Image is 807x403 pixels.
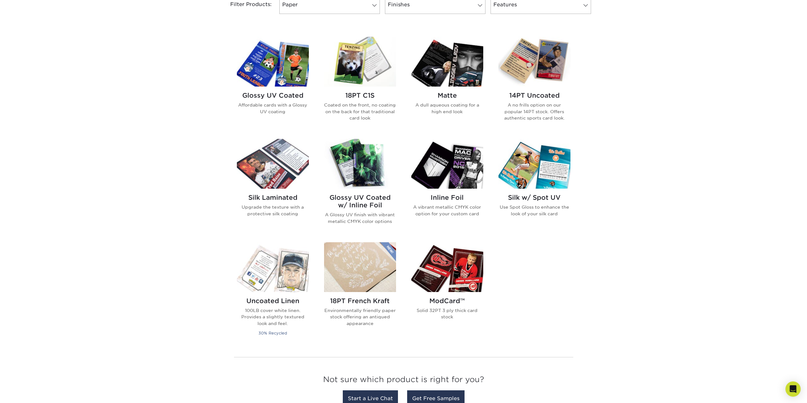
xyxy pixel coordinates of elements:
h2: 14PT Uncoated [498,92,570,99]
p: A no frills option on our popular 14PT stock. Offers authentic sports card look. [498,102,570,121]
a: Uncoated Linen Trading Cards Uncoated Linen 100LB cover white linen. Provides a slightly textured... [237,242,309,344]
p: Solid 32PT 3 ply thick card stock [411,307,483,320]
a: 18PT French Kraft Trading Cards 18PT French Kraft Environmentally friendly paper stock offering a... [324,242,396,344]
p: A vibrant metallic CMYK color option for your custom card [411,204,483,217]
p: A Glossy UV finish with vibrant metallic CMYK color options [324,211,396,224]
img: Matte Trading Cards [411,37,483,87]
h2: Glossy UV Coated w/ Inline Foil [324,194,396,209]
img: Glossy UV Coated Trading Cards [237,37,309,87]
a: Silk Laminated Trading Cards Silk Laminated Upgrade the texture with a protective silk coating [237,139,309,235]
p: Environmentally friendly paper stock offering an antiqued appearance [324,307,396,327]
p: Coated on the front, no coating on the back for that traditional card look [324,102,396,121]
h2: Silk w/ Spot UV [498,194,570,201]
a: 14PT Uncoated Trading Cards 14PT Uncoated A no frills option on our popular 14PT stock. Offers au... [498,37,570,131]
p: Upgrade the texture with a protective silk coating [237,204,309,217]
a: 18PT C1S Trading Cards 18PT C1S Coated on the front, no coating on the back for that traditional ... [324,37,396,131]
img: 18PT C1S Trading Cards [324,37,396,87]
small: 30% Recycled [258,331,287,335]
iframe: Google Customer Reviews [2,384,54,401]
h2: Inline Foil [411,194,483,201]
img: Silk Laminated Trading Cards [237,139,309,189]
p: Affordable cards with a Glossy UV coating [237,102,309,115]
img: 14PT Uncoated Trading Cards [498,37,570,87]
h2: 18PT C1S [324,92,396,99]
img: Glossy UV Coated w/ Inline Foil Trading Cards [324,139,396,189]
p: 100LB cover white linen. Provides a slightly textured look and feel. [237,307,309,327]
img: Uncoated Linen Trading Cards [237,242,309,292]
img: Inline Foil Trading Cards [411,139,483,189]
img: Silk w/ Spot UV Trading Cards [498,139,570,189]
img: ModCard™ Trading Cards [411,242,483,292]
h2: Matte [411,92,483,99]
img: 18PT French Kraft Trading Cards [324,242,396,292]
a: Silk w/ Spot UV Trading Cards Silk w/ Spot UV Use Spot Gloss to enhance the look of your silk card [498,139,570,235]
p: Use Spot Gloss to enhance the look of your silk card [498,204,570,217]
h2: 18PT French Kraft [324,297,396,305]
h2: Glossy UV Coated [237,92,309,99]
a: Glossy UV Coated Trading Cards Glossy UV Coated Affordable cards with a Glossy UV coating [237,37,309,131]
p: A dull aqueous coating for a high end look [411,102,483,115]
h2: Uncoated Linen [237,297,309,305]
a: ModCard™ Trading Cards ModCard™ Solid 32PT 3 ply thick card stock [411,242,483,344]
h2: Silk Laminated [237,194,309,201]
h2: ModCard™ [411,297,483,305]
a: Matte Trading Cards Matte A dull aqueous coating for a high end look [411,37,483,131]
img: New Product [380,242,396,261]
a: Inline Foil Trading Cards Inline Foil A vibrant metallic CMYK color option for your custom card [411,139,483,235]
a: Glossy UV Coated w/ Inline Foil Trading Cards Glossy UV Coated w/ Inline Foil A Glossy UV finish ... [324,139,396,235]
h3: Not sure which product is right for you? [234,370,573,392]
div: Open Intercom Messenger [785,381,801,397]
